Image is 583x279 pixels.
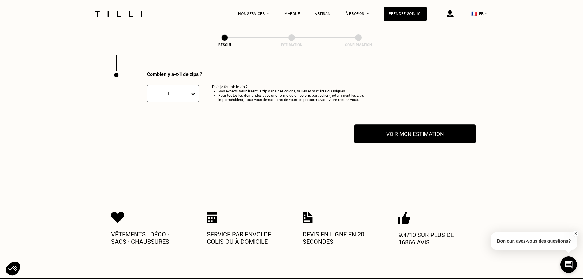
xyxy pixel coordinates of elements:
[147,71,385,77] div: Combien y a-t-il de zips ?
[328,43,389,47] div: Confirmation
[303,212,313,223] img: Icon
[367,13,369,14] img: Menu déroulant à propos
[212,85,385,106] p: Dois-je fournir le zip ?
[284,12,300,16] a: Marque
[261,43,322,47] div: Estimation
[303,231,376,245] p: Devis en ligne en 20 secondes
[398,212,410,224] img: Icon
[207,212,217,223] img: Icon
[150,91,187,96] div: 1
[111,212,125,223] img: Icon
[398,231,472,246] p: 9.4/10 sur plus de 16866 avis
[218,89,385,93] li: Nos experts fournissent le zip dans des coloris, tailles et matières classiques.
[111,231,185,245] p: Vêtements · Déco · Sacs · Chaussures
[491,232,577,250] p: Bonjour, avez-vous des questions?
[471,11,477,17] span: 🇫🇷
[572,230,578,237] button: X
[315,12,331,16] a: Artisan
[384,7,427,21] a: Prendre soin ici
[218,93,385,102] li: Pour toutes les demandes avec une forme ou un coloris particulier (notamment les zips imperméable...
[93,11,144,17] img: Logo du service de couturière Tilli
[194,43,255,47] div: Besoin
[207,231,280,245] p: Service par envoi de colis ou à domicile
[485,13,488,14] img: menu déroulant
[354,124,476,143] button: Voir mon estimation
[447,10,454,17] img: icône connexion
[267,13,270,14] img: Menu déroulant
